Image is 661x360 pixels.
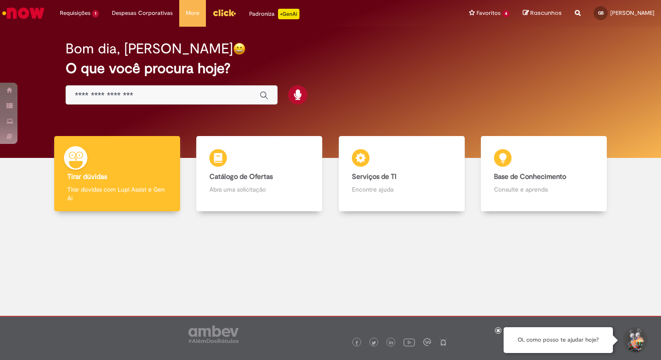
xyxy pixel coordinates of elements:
[530,9,562,17] span: Rascunhos
[92,10,99,17] span: 1
[389,340,393,346] img: logo_footer_linkedin.png
[209,185,309,194] p: Abra uma solicitação
[355,341,359,345] img: logo_footer_facebook.png
[66,41,233,56] h2: Bom dia, [PERSON_NAME]
[46,136,188,212] a: Tirar dúvidas Tirar dúvidas com Lupi Assist e Gen Ai
[423,338,431,346] img: logo_footer_workplace.png
[494,172,566,181] b: Base de Conhecimento
[504,327,613,353] div: Oi, como posso te ajudar hoje?
[188,136,331,212] a: Catálogo de Ofertas Abra uma solicitação
[188,325,239,343] img: logo_footer_ambev_rotulo_gray.png
[477,9,501,17] span: Favoritos
[67,185,167,203] p: Tirar dúvidas com Lupi Assist e Gen Ai
[66,61,595,76] h2: O que você procura hoje?
[278,9,299,19] p: +GenAi
[212,6,236,19] img: click_logo_yellow_360x200.png
[1,4,46,22] img: ServiceNow
[352,185,452,194] p: Encontre ajuda
[209,172,273,181] b: Catálogo de Ofertas
[473,136,616,212] a: Base de Conhecimento Consulte e aprenda
[330,136,473,212] a: Serviços de TI Encontre ajuda
[523,9,562,17] a: Rascunhos
[598,10,604,16] span: GB
[233,42,246,55] img: happy-face.png
[502,10,510,17] span: 4
[494,185,594,194] p: Consulte e aprenda
[622,327,648,353] button: Iniciar Conversa de Suporte
[404,336,415,348] img: logo_footer_youtube.png
[249,9,299,19] div: Padroniza
[60,9,90,17] span: Requisições
[112,9,173,17] span: Despesas Corporativas
[352,172,397,181] b: Serviços de TI
[610,9,654,17] span: [PERSON_NAME]
[372,341,376,345] img: logo_footer_twitter.png
[186,9,199,17] span: More
[67,172,107,181] b: Tirar dúvidas
[439,338,447,346] img: logo_footer_naosei.png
